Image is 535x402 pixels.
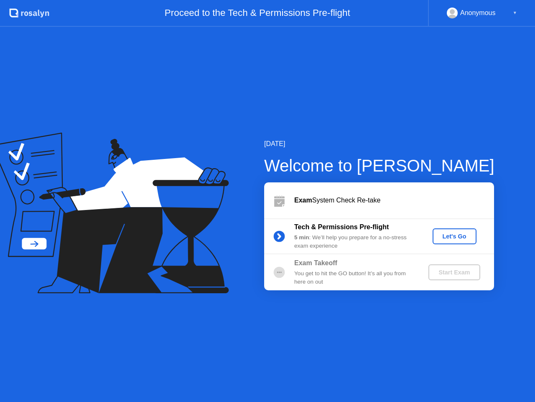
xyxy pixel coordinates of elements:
[433,228,476,244] button: Let's Go
[294,195,494,205] div: System Check Re-take
[294,233,415,251] div: : We’ll help you prepare for a no-stress exam experience
[432,269,476,276] div: Start Exam
[264,139,494,149] div: [DATE]
[294,269,415,287] div: You get to hit the GO button! It’s all you from here on out
[294,197,312,204] b: Exam
[294,259,337,266] b: Exam Takeoff
[428,264,480,280] button: Start Exam
[460,8,496,18] div: Anonymous
[294,234,309,241] b: 5 min
[294,223,389,230] b: Tech & Permissions Pre-flight
[264,153,494,178] div: Welcome to [PERSON_NAME]
[513,8,517,18] div: ▼
[436,233,473,240] div: Let's Go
